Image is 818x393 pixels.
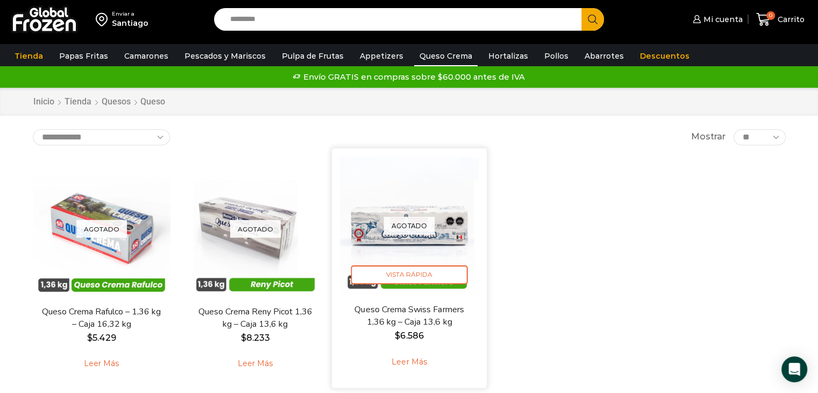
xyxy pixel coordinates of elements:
[276,46,349,66] a: Pulpa de Frutas
[483,46,534,66] a: Hortalizas
[54,46,113,66] a: Papas Fritas
[221,353,289,375] a: Leé más sobre “Queso Crema Reny Picot 1,36 kg - Caja 13,6 kg”
[781,356,807,382] div: Open Intercom Messenger
[753,7,807,32] a: 0 Carrito
[179,46,271,66] a: Pescados y Mariscos
[96,10,112,29] img: address-field-icon.svg
[354,46,409,66] a: Appetizers
[76,220,127,237] p: Agotado
[635,46,695,66] a: Descuentos
[579,46,629,66] a: Abarrotes
[230,220,281,237] p: Agotado
[119,46,174,66] a: Camarones
[395,330,400,340] span: $
[775,14,805,25] span: Carrito
[395,330,423,340] bdi: 6.586
[64,96,92,108] a: Tienda
[87,333,116,343] bdi: 5.429
[112,18,148,29] div: Santiago
[67,353,136,375] a: Leé más sobre “Queso Crema Rafulco - 1,36 kg - Caja 16,32 kg”
[383,216,435,234] p: Agotado
[346,303,471,328] a: Queso Crema Swiss Farmers 1,36 kg – Caja 13,6 kg
[39,306,163,331] a: Queso Crema Rafulco – 1,36 kg – Caja 16,32 kg
[241,333,246,343] span: $
[140,96,165,107] h1: Queso
[33,96,165,108] nav: Breadcrumb
[766,11,775,20] span: 0
[375,350,443,374] a: Leé más sobre “Queso Crema Swiss Farmers 1,36 kg - Caja 13,6 kg”
[87,333,93,343] span: $
[112,10,148,18] div: Enviar a
[9,46,48,66] a: Tienda
[33,129,170,145] select: Pedido de la tienda
[33,96,55,108] a: Inicio
[539,46,574,66] a: Pollos
[701,14,743,25] span: Mi cuenta
[581,8,604,31] button: Search button
[101,96,131,108] a: Quesos
[193,306,317,331] a: Queso Crema Reny Picot 1,36 kg – Caja 13,6 kg
[241,333,270,343] bdi: 8.233
[351,265,467,284] span: Vista Rápida
[690,9,743,30] a: Mi cuenta
[691,131,725,143] span: Mostrar
[414,46,478,66] a: Queso Crema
